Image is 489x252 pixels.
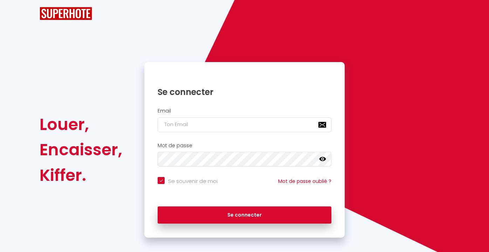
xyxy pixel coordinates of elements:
input: Ton Email [158,117,331,132]
h1: Se connecter [158,87,331,97]
div: Louer, [40,112,122,137]
img: SuperHote logo [40,7,92,20]
h2: Mot de passe [158,143,331,149]
button: Se connecter [158,206,331,224]
div: Encaisser, [40,137,122,162]
div: Kiffer. [40,163,122,188]
h2: Email [158,108,331,114]
a: Mot de passe oublié ? [278,178,331,185]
